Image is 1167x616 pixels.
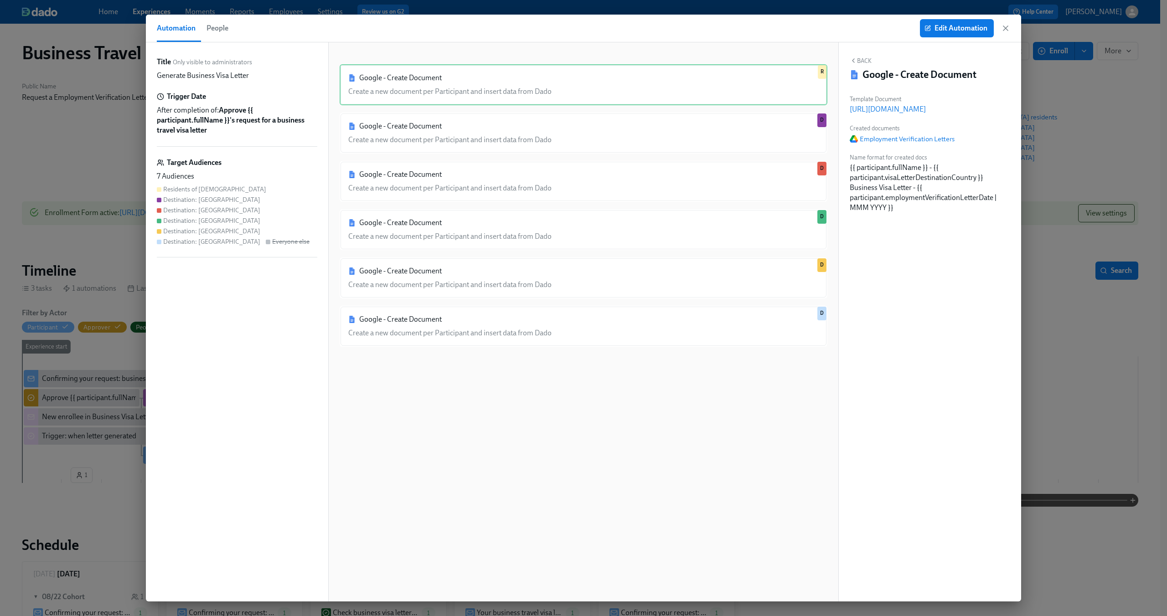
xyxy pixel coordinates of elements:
[340,257,827,298] div: Google - Create DocumentCreate a new document per Participant and insert data from DadoD
[862,68,976,82] h4: Google - Create Document
[850,57,872,64] button: Back
[920,19,994,37] button: Edit Automation
[818,65,826,79] div: Used by Residents of Turkey audience
[163,195,260,204] div: Destination: [GEOGRAPHIC_DATA]
[157,106,305,134] strong: Approve ​{​{ participant.fullName }}'s request for a business travel visa letter
[272,237,310,246] div: Everyone else
[850,153,1010,163] label: Name format for created docs
[157,105,317,135] span: After completion of:
[817,258,826,272] div: Used by Destination: Turkey audience
[163,206,260,215] div: Destination: [GEOGRAPHIC_DATA]
[167,92,206,102] h6: Trigger Date
[850,163,1010,213] div: {{ participant.fullName }} - {{ participant.visaLetterDestinationCountry }} Business Visa Letter ...
[850,134,955,144] a: Google DriveEmployment Verification Letters
[817,307,826,320] div: Used by Destination: US audience
[157,22,196,35] span: Automation
[163,216,260,225] div: Destination: [GEOGRAPHIC_DATA]
[850,134,955,144] span: Employment Verification Letters
[340,161,827,202] div: Google - Create DocumentCreate a new document per Participant and insert data from DadoD
[850,94,1010,104] label: Template Document
[163,185,266,194] div: Residents of [DEMOGRAPHIC_DATA]
[817,113,826,127] div: Used by Destination: Australia audience
[817,162,826,175] div: Used by Destination: India audience
[157,71,249,81] p: Generate Business Visa Letter
[850,123,955,133] label: Created documents
[207,22,228,35] span: People
[157,171,317,181] div: 7 Audiences
[340,113,827,154] div: Google - Create DocumentCreate a new document per Participant and insert data from DadoD
[926,24,987,33] span: Edit Automation
[340,209,827,250] div: Google - Create DocumentCreate a new document per Participant and insert data from DadoD
[163,227,260,236] div: Destination: [GEOGRAPHIC_DATA]
[850,104,1010,114] a: [URL][DOMAIN_NAME]
[850,135,858,143] img: Google Drive
[340,306,827,347] div: Google - Create DocumentCreate a new document per Participant and insert data from DadoD
[340,64,827,105] div: Google - Create DocumentCreate a new document per Participant and insert data from DadoR
[163,237,260,246] div: Destination: [GEOGRAPHIC_DATA]
[817,210,826,224] div: Used by Destination: Ireland audience
[173,58,252,67] span: Only visible to administrators
[167,158,222,168] h6: Target Audiences
[157,57,171,67] label: Title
